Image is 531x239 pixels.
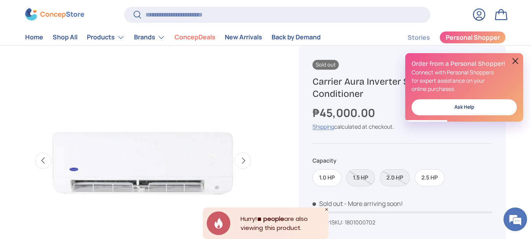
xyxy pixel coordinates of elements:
summary: Brands [129,30,170,45]
h1: Carrier Aura Inverter Split Type Air Conditioner [312,76,492,100]
a: Personal Shopper [439,31,506,44]
summary: Products [82,30,129,45]
p: Connect with Personal Shoppers for expert assistance on your online purchases. [412,68,517,93]
nav: Primary [25,30,321,45]
span: 1801000702 [345,219,375,226]
img: ConcepStore [25,9,84,21]
span: Sold out [312,60,339,70]
a: Ask Help [412,99,517,115]
span: Sold out [312,199,343,208]
nav: Secondary [389,30,506,45]
span: SKU: [331,219,344,226]
h2: Order from a Personal Shopper! [412,59,517,68]
legend: Capacity [312,157,336,165]
span: Personal Shopper [446,35,500,41]
a: New Arrivals [225,30,262,45]
a: Home [25,30,43,45]
a: Stories [408,30,430,45]
p: - More arriving soon! [344,199,403,208]
div: Close [325,208,329,211]
span: | [330,219,375,226]
a: Shop All [53,30,77,45]
label: Sold out [380,169,410,186]
a: Back by Demand [272,30,321,45]
a: Shipping [312,123,334,130]
strong: ₱45,000.00 [312,105,377,120]
a: ConcepDeals [175,30,215,45]
label: Sold out [346,169,375,186]
div: calculated at checkout. [312,122,492,131]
